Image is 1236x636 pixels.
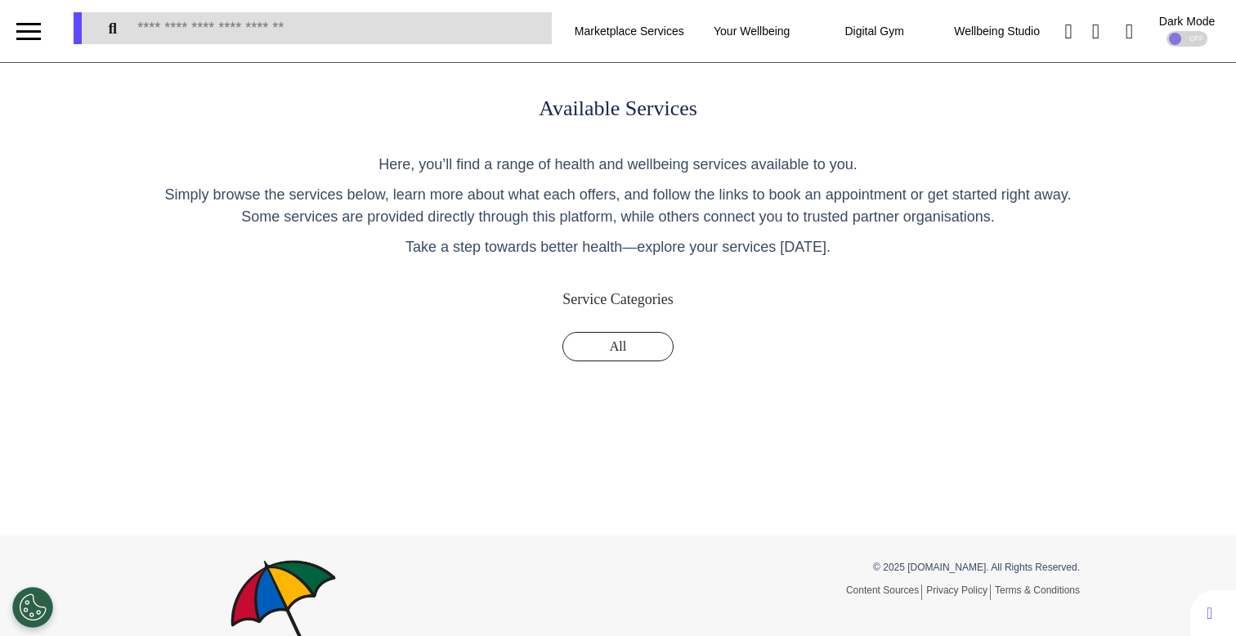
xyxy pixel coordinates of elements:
div: Digital Gym [813,8,936,54]
p: Simply browse the services below, learn more about what each offers, and follow the links to book... [152,184,1084,228]
a: Content Sources [846,584,922,600]
div: Marketplace Services [568,8,691,54]
div: Wellbeing Studio [936,8,1059,54]
div: Dark Mode [1159,16,1215,27]
button: Open Preferences [12,587,53,628]
div: Your Wellbeing [691,8,813,54]
button: All [562,332,674,361]
h2: Service Categories [152,291,1084,309]
a: Privacy Policy [926,584,991,600]
p: © 2025 [DOMAIN_NAME]. All Rights Reserved. [630,560,1080,575]
h1: Available Services [152,96,1084,121]
p: Take a step towards better health—explore your services [DATE]. [152,236,1084,258]
p: Here, you’ll find a range of health and wellbeing services available to you. [152,154,1084,176]
div: OFF [1167,31,1207,47]
a: Terms & Conditions [995,584,1080,596]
